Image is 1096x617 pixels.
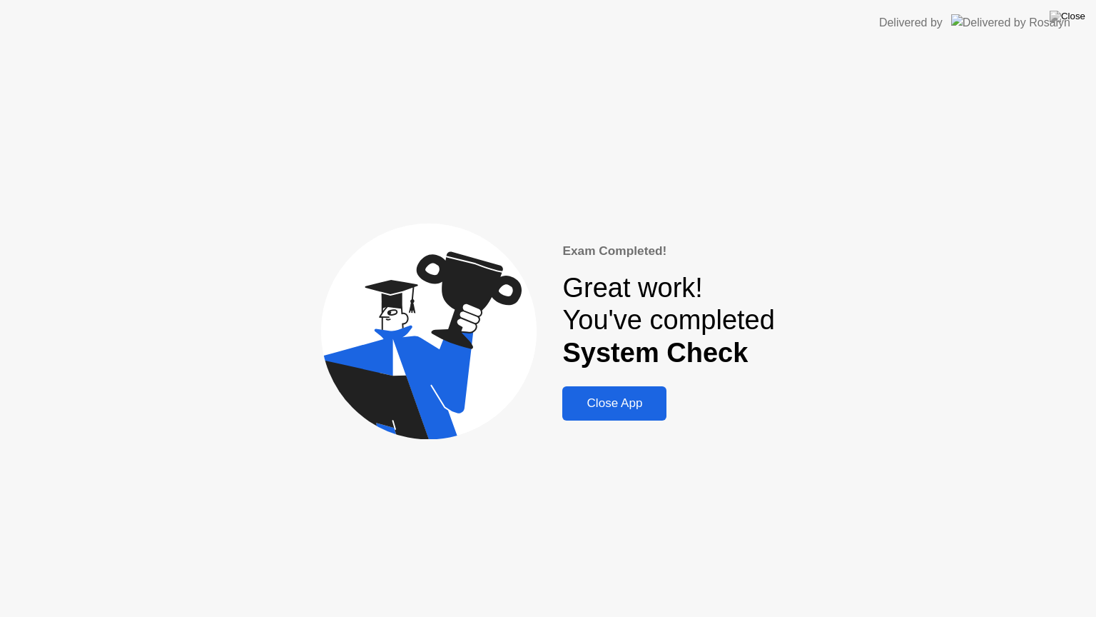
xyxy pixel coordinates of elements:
[567,396,662,411] div: Close App
[879,14,943,31] div: Delivered by
[562,242,774,261] div: Exam Completed!
[562,272,774,370] div: Great work! You've completed
[562,386,666,421] button: Close App
[1050,11,1085,22] img: Close
[951,14,1070,31] img: Delivered by Rosalyn
[562,338,748,368] b: System Check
